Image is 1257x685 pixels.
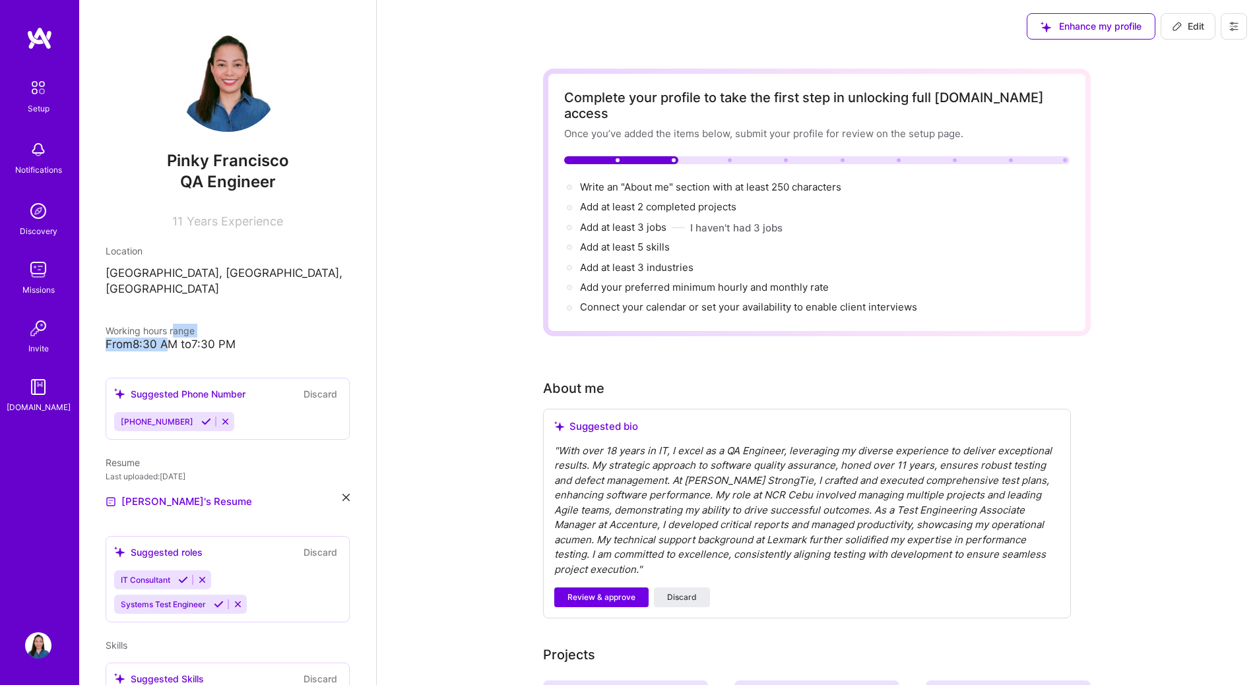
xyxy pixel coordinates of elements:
span: Add your preferred minimum hourly and monthly rate [580,281,829,293]
a: User Avatar [22,632,55,659]
button: Discard [300,545,341,560]
div: Invite [28,342,49,355]
div: Suggested bio [554,420,1060,433]
span: Add at least 3 industries [580,261,693,274]
span: QA Engineer [180,172,276,191]
span: Systems Test Engineer [121,599,206,609]
i: icon SuggestedTeams [114,673,125,684]
i: icon SuggestedTeams [114,388,125,400]
i: icon Close [342,494,350,501]
img: Invite [25,315,51,342]
div: Complete your profile to take the first step in unlocking full [DOMAIN_NAME] access [564,90,1070,121]
span: Skills [106,640,127,651]
p: [GEOGRAPHIC_DATA], [GEOGRAPHIC_DATA], [GEOGRAPHIC_DATA] [106,266,350,297]
div: Missions [22,283,55,297]
div: From 8:30 AM to 7:30 PM [106,338,350,351]
span: Years Experience [187,214,283,228]
div: Last uploaded: [DATE] [106,469,350,483]
img: discovery [25,198,51,224]
i: Reject [233,599,243,609]
div: Location [106,244,350,258]
span: Discard [667,591,697,603]
i: Accept [201,417,211,427]
span: Add at least 5 skills [580,241,670,253]
span: 11 [172,214,183,228]
button: I haven't had 3 jobs [690,221,783,235]
div: Projects [543,645,595,665]
button: Edit [1161,13,1215,40]
span: Add at least 3 jobs [580,221,666,233]
button: Review & approve [554,587,649,607]
div: Add projects you've worked on [543,645,595,665]
img: bell [25,136,51,163]
span: IT Consultant [121,575,170,585]
img: teamwork [25,256,51,283]
span: Resume [106,457,140,468]
div: Suggested roles [114,545,203,559]
div: About me [543,378,604,398]
span: Add at least 2 completed projects [580,200,736,213]
img: Resume [106,496,116,507]
div: Setup [28,102,49,115]
div: Discovery [20,224,57,238]
span: Pinky Francisco [106,151,350,171]
span: Connect your calendar or set your availability to enable client interviews [580,301,917,313]
a: [PERSON_NAME]'s Resume [106,494,252,510]
img: User Avatar [25,632,51,659]
i: Reject [220,417,230,427]
span: Edit [1172,20,1204,33]
div: [DOMAIN_NAME] [7,400,71,414]
span: Review & approve [567,591,635,603]
i: icon SuggestedTeams [114,547,125,558]
div: Notifications [15,163,62,177]
i: Accept [214,599,224,609]
img: logo [26,26,53,50]
button: Discard [300,386,341,402]
i: Reject [197,575,207,585]
img: User Avatar [175,26,280,132]
div: Once you’ve added the items below, submit your profile for review on the setup page. [564,127,1070,140]
img: guide book [25,374,51,400]
i: icon SuggestedTeams [554,421,564,431]
span: Working hours range [106,325,195,336]
i: Accept [178,575,188,585]
span: Write an "About me" section with at least 250 characters [580,181,844,193]
button: Discard [654,587,710,607]
div: " With over 18 years in IT, I excel as a QA Engineer, leveraging my diverse experience to deliver... [554,444,1060,578]
span: [PHONE_NUMBER] [121,417,193,427]
div: Suggested Phone Number [114,387,245,401]
img: setup [24,74,52,102]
